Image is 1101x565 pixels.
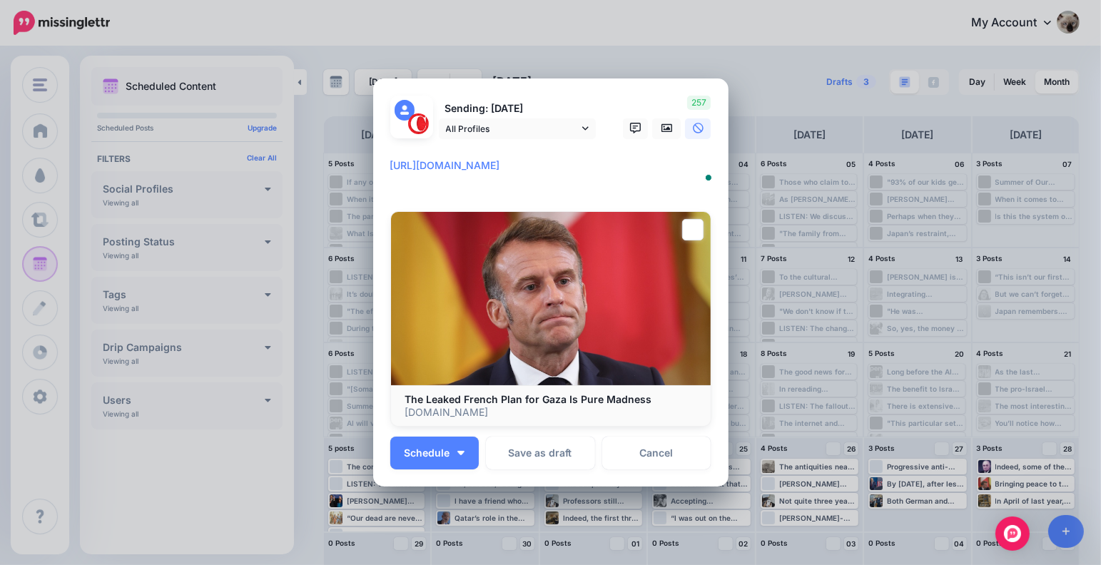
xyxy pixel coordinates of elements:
[405,393,652,405] b: The Leaked French Plan for Gaza Is Pure Madness
[408,113,429,134] img: 291864331_468958885230530_187971914351797662_n-bsa127305.png
[457,451,465,455] img: arrow-down-white.png
[687,96,711,110] span: 257
[390,437,479,469] button: Schedule
[439,101,596,117] p: Sending: [DATE]
[405,406,696,419] p: [DOMAIN_NAME]
[390,159,500,171] mark: [URL][DOMAIN_NAME]
[405,448,450,458] span: Schedule
[390,157,719,191] textarea: To enrich screen reader interactions, please activate Accessibility in Grammarly extension settings
[446,121,579,136] span: All Profiles
[486,437,595,469] button: Save as draft
[391,212,711,385] img: The Leaked French Plan for Gaza Is Pure Madness
[395,100,415,121] img: user_default_image.png
[602,437,711,469] a: Cancel
[439,118,596,139] a: All Profiles
[995,516,1030,551] div: Open Intercom Messenger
